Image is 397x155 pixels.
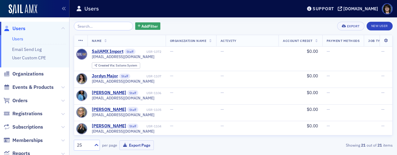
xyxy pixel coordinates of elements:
[381,90,385,95] span: —
[381,107,385,112] span: —
[307,107,318,112] span: $0.00
[77,142,91,148] div: 25
[141,23,158,29] span: Add Filter
[140,124,161,128] div: USR-1104
[307,90,318,95] span: $0.00
[3,124,43,130] a: Subscriptions
[92,123,126,129] a: [PERSON_NAME]
[92,54,154,59] span: [EMAIL_ADDRESS][DOMAIN_NAME]
[92,129,154,134] span: [EMAIL_ADDRESS][DOMAIN_NAME]
[221,107,224,112] span: —
[3,25,25,32] a: Users
[327,39,360,43] span: Payment Methods
[381,73,385,79] span: —
[127,124,138,129] span: Staff
[119,74,130,79] span: Staff
[360,142,367,148] strong: 21
[367,22,393,30] a: New User
[307,123,318,129] span: $0.00
[377,142,383,148] strong: 21
[127,107,138,112] span: Staff
[140,91,161,95] div: USR-1106
[12,47,42,52] a: Email Send Log
[221,39,237,43] span: Activity
[12,36,23,42] a: Users
[127,90,138,96] span: Staff
[221,90,224,95] span: —
[12,71,44,77] span: Organizations
[102,142,117,148] label: per page
[84,5,99,12] h1: Users
[12,124,43,130] span: Subscriptions
[135,22,161,30] button: AddFilter
[170,90,173,95] span: —
[307,73,318,79] span: $0.00
[3,71,44,77] a: Organizations
[327,107,330,112] span: —
[3,84,54,91] a: Events & Products
[381,123,385,129] span: —
[313,6,334,11] div: Support
[92,73,118,79] a: Jordyn Major
[92,107,126,112] a: [PERSON_NAME]
[170,123,173,129] span: —
[170,107,173,112] span: —
[381,48,385,54] span: —
[92,62,140,69] div: Created Via: Sailamx System
[119,140,154,150] button: Export Page
[170,48,173,54] span: —
[337,22,364,30] button: Export
[327,48,330,54] span: —
[170,73,173,79] span: —
[3,110,42,117] a: Registrations
[3,97,28,104] a: Orders
[327,90,330,95] span: —
[3,137,43,144] a: Memberships
[137,50,161,54] div: USR-1372
[12,110,42,117] span: Registrations
[307,48,318,54] span: $0.00
[12,25,25,32] span: Users
[12,137,43,144] span: Memberships
[92,112,154,117] span: [EMAIL_ADDRESS][DOMAIN_NAME]
[327,73,330,79] span: —
[221,48,224,54] span: —
[382,3,393,14] span: Profile
[327,123,330,129] span: —
[291,142,393,148] div: Showing out of items
[92,49,123,54] a: SailAMX Import
[92,90,126,96] a: [PERSON_NAME]
[92,39,102,43] span: Name
[338,7,380,11] button: [DOMAIN_NAME]
[74,22,133,30] input: Search…
[221,73,224,79] span: —
[283,39,312,43] span: Account Credit
[12,97,28,104] span: Orders
[343,6,378,11] div: [DOMAIN_NAME]
[140,108,161,112] div: USR-1105
[92,79,154,84] span: [EMAIL_ADDRESS][DOMAIN_NAME]
[221,123,224,129] span: —
[12,84,54,91] span: Events & Products
[9,4,37,14] img: SailAMX
[98,63,116,67] span: Created Via :
[124,49,136,54] span: Staff
[347,25,360,28] div: Export
[12,55,46,61] a: User Custom CPE
[98,64,137,67] div: Sailamx System
[92,96,154,100] span: [EMAIL_ADDRESS][DOMAIN_NAME]
[368,39,384,43] span: Job Type
[132,74,161,78] div: USR-1107
[170,39,207,43] span: Organization Name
